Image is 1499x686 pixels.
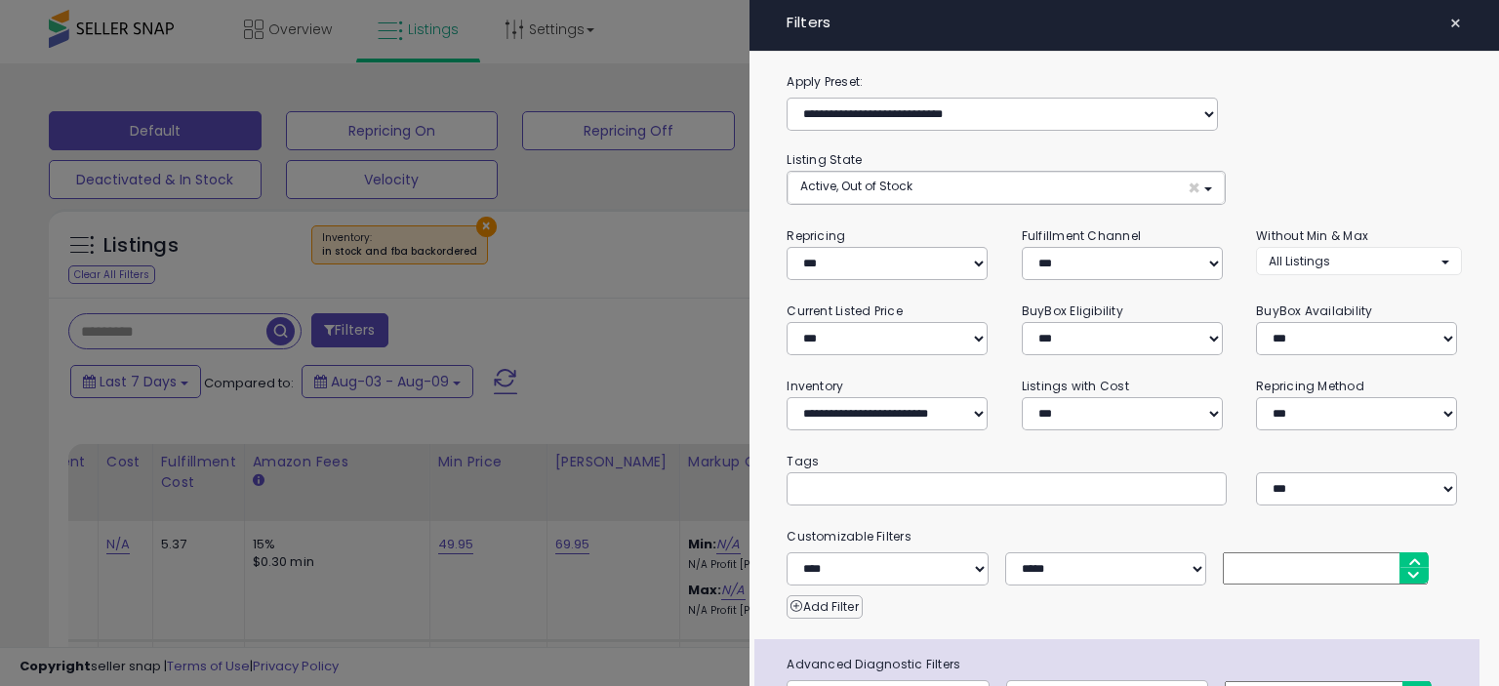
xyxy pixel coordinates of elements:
span: × [1188,178,1200,198]
small: BuyBox Eligibility [1022,303,1123,319]
small: Fulfillment Channel [1022,227,1141,244]
label: Apply Preset: [772,71,1476,93]
button: Active, Out of Stock × [788,172,1224,204]
small: BuyBox Availability [1256,303,1372,319]
small: Without Min & Max [1256,227,1368,244]
button: Add Filter [787,595,862,619]
span: All Listings [1269,253,1330,269]
small: Customizable Filters [772,526,1476,547]
button: All Listings [1256,247,1461,275]
small: Repricing Method [1256,378,1364,394]
h4: Filters [787,15,1461,31]
button: × [1441,10,1470,37]
small: Repricing [787,227,845,244]
small: Tags [772,451,1476,472]
span: Advanced Diagnostic Filters [772,654,1479,675]
small: Inventory [787,378,843,394]
span: × [1449,10,1462,37]
small: Current Listed Price [787,303,902,319]
small: Listings with Cost [1022,378,1129,394]
span: Active, Out of Stock [800,178,912,194]
small: Listing State [787,151,862,168]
